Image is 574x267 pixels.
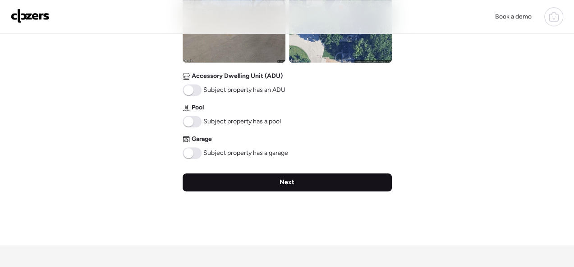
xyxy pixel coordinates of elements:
span: Subject property has an ADU [203,86,285,95]
span: Next [280,178,294,187]
span: Subject property has a garage [203,149,288,158]
img: Logo [11,9,50,23]
span: Garage [192,135,212,144]
span: Subject property has a pool [203,117,281,126]
span: Pool [192,103,204,112]
span: Accessory Dwelling Unit (ADU) [192,72,283,81]
span: Book a demo [495,13,532,20]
